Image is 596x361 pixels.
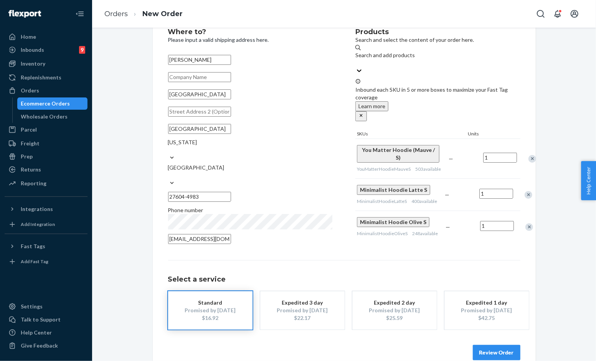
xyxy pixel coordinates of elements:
[272,314,333,322] div: $22.17
[357,145,439,163] button: You Matter Hoodie (Mauve / S)
[5,256,88,268] a: Add Fast Tag
[180,307,241,314] div: Promised by [DATE]
[5,44,88,56] a: Inbounds9
[355,59,356,67] input: Search and add products
[456,299,517,307] div: Expedited 1 day
[21,242,45,250] div: Fast Tags
[21,303,43,310] div: Settings
[5,163,88,176] a: Returns
[168,138,333,146] div: [US_STATE]
[168,89,231,99] input: Street Address
[362,147,435,161] span: You Matter Hoodie (Mauve / S)
[355,36,520,44] p: Search and select the content of your order here.
[21,166,41,173] div: Returns
[5,240,88,252] button: Fast Tags
[21,126,37,134] div: Parcel
[355,78,520,121] div: Inbound each SKU in 5 or more boxes to maximize your Fast Tag coverage
[525,223,533,231] div: Remove Item
[21,258,48,265] div: Add Fast Tag
[168,124,231,134] input: City
[473,345,520,360] button: Review Order
[5,177,88,190] a: Reporting
[364,299,425,307] div: Expedited 2 day
[357,231,408,236] span: MinimalistHoodieOliveS
[364,307,425,314] div: Promised by [DATE]
[5,137,88,150] a: Freight
[21,74,61,81] div: Replenishments
[17,97,88,110] a: Ecommerce Orders
[98,3,189,25] ol: breadcrumbs
[21,113,68,120] div: Wholesale Orders
[357,166,411,172] span: YouMatterHoodieMauveS
[456,314,517,322] div: $42.75
[21,205,53,213] div: Integrations
[21,342,58,349] div: Give Feedback
[17,110,88,123] a: Wholesale Orders
[21,140,40,147] div: Freight
[180,299,241,307] div: Standard
[446,224,450,230] span: —
[533,6,548,21] button: Open Search Box
[79,46,85,54] div: 9
[168,207,203,213] span: Phone number
[550,6,565,21] button: Open notifications
[357,185,430,195] button: Minimalist Hoodie Latte S
[168,291,253,330] button: StandardPromised by [DATE]$16.92
[21,100,70,107] div: Ecommerce Orders
[355,101,388,111] button: Learn more
[168,36,333,44] p: Please input a valid shipping address here.
[168,234,231,244] input: Email (Only Required for International)
[480,221,514,231] input: Quantity
[364,314,425,322] div: $25.59
[104,10,128,18] a: Orders
[168,276,520,284] h1: Select a service
[449,155,453,162] span: —
[5,203,88,215] button: Integrations
[168,72,231,82] input: Company Name
[21,87,39,94] div: Orders
[5,326,88,339] a: Help Center
[525,191,532,199] div: Remove Item
[272,299,333,307] div: Expedited 3 day
[456,307,517,314] div: Promised by [DATE]
[72,6,88,21] button: Close Navigation
[21,153,33,160] div: Prep
[21,329,52,336] div: Help Center
[355,51,520,59] div: Search and add products
[21,221,55,227] div: Add Integration
[21,60,45,68] div: Inventory
[355,111,367,121] button: close
[479,189,513,199] input: Quantity
[360,186,427,193] span: Minimalist Hoodie Latte S
[5,218,88,231] a: Add Integration
[360,219,426,225] span: Minimalist Hoodie Olive S
[168,171,169,179] input: [GEOGRAPHIC_DATA]
[355,130,466,138] div: SKUs
[168,28,333,36] h2: Where to?
[168,164,333,171] div: [GEOGRAPHIC_DATA]
[180,314,241,322] div: $16.92
[21,46,44,54] div: Inbounds
[21,316,61,323] div: Talk to Support
[5,300,88,313] a: Settings
[467,130,501,138] div: Units
[21,180,46,187] div: Reporting
[528,155,536,163] div: Remove Item
[445,191,449,198] span: —
[581,161,596,200] button: Help Center
[357,217,429,227] button: Minimalist Hoodie Olive S
[5,31,88,43] a: Home
[444,291,529,330] button: Expedited 1 dayPromised by [DATE]$42.75
[415,166,441,172] span: 503 available
[5,340,88,352] button: Give Feedback
[352,291,437,330] button: Expedited 2 dayPromised by [DATE]$25.59
[5,84,88,97] a: Orders
[142,10,183,18] a: New Order
[411,198,437,204] span: 400 available
[8,10,41,18] img: Flexport logo
[168,107,231,117] input: Street Address 2 (Optional)
[5,58,88,70] a: Inventory
[272,307,333,314] div: Promised by [DATE]
[5,150,88,163] a: Prep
